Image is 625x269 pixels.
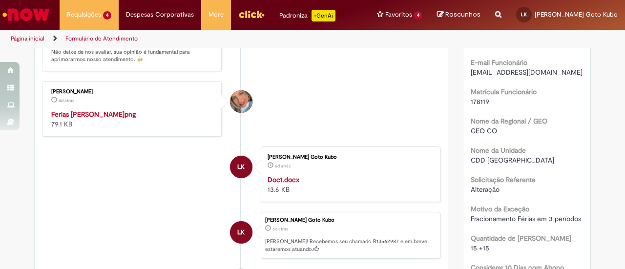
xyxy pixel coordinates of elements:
[237,221,245,244] span: LK
[103,11,111,20] span: 4
[67,10,101,20] span: Requisições
[471,97,489,106] span: 178119
[51,110,136,119] a: Ferias [PERSON_NAME]png
[230,156,252,178] div: Laura Missae Goto Kubo
[437,10,480,20] a: Rascunhos
[312,10,335,21] p: +GenAi
[414,11,422,20] span: 4
[230,90,252,113] div: Jacqueline Andrade Galani
[1,5,51,24] img: ServiceNow
[471,175,536,184] b: Solicitação Referente
[208,10,224,20] span: More
[268,175,430,194] div: 13.6 KB
[272,226,288,232] time: 24/09/2025 13:24:39
[471,185,500,194] span: Alteração
[238,7,265,21] img: click_logo_yellow_360x200.png
[471,244,489,252] span: 15 +15
[59,98,74,103] time: 26/09/2025 11:06:25
[471,214,581,223] span: Fracionamento Férias em 3 períodos
[59,98,74,103] span: 4d atrás
[275,163,291,169] time: 24/09/2025 13:21:59
[471,146,526,155] b: Nome da Unidade
[268,154,430,160] div: [PERSON_NAME] Goto Kubo
[385,10,412,20] span: Favoritos
[237,155,245,179] span: LK
[268,175,299,184] a: Doc1.docx
[279,10,335,21] div: Padroniza
[265,238,435,253] p: [PERSON_NAME]! Recebemos seu chamado R13562987 e em breve estaremos atuando.
[65,35,138,42] a: Formulário de Atendimento
[275,163,291,169] span: 6d atrás
[471,126,497,135] span: GEO CO
[11,35,44,42] a: Página inicial
[471,58,527,67] b: E-mail Funcionário
[471,117,547,125] b: Nome da Regional / GEO
[272,226,288,232] span: 6d atrás
[521,11,527,18] span: LK
[471,87,537,96] b: Matrícula Funcionário
[42,212,440,259] li: Laura Missae Goto Kubo
[471,234,571,243] b: Quantidade de [PERSON_NAME]
[471,68,583,77] span: [EMAIL_ADDRESS][DOMAIN_NAME]
[126,10,194,20] span: Despesas Corporativas
[471,205,529,213] b: Motivo da Exceção
[7,30,409,48] ul: Trilhas de página
[445,10,480,19] span: Rascunhos
[51,89,214,95] div: [PERSON_NAME]
[471,156,554,165] span: CDD [GEOGRAPHIC_DATA]
[535,10,618,19] span: [PERSON_NAME] Goto Kubo
[51,109,214,129] div: 79.1 KB
[265,217,435,223] div: [PERSON_NAME] Goto Kubo
[230,221,252,244] div: Laura Missae Goto Kubo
